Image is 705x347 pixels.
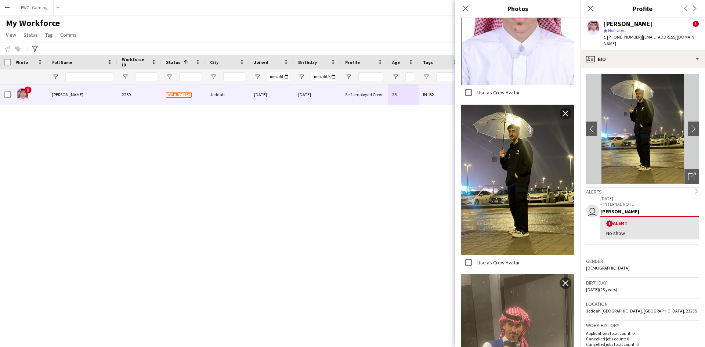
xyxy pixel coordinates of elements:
input: Full Name Filter Input [65,72,113,81]
span: Tags [423,59,433,65]
div: 2259 [117,84,162,105]
button: Open Filter Menu [392,73,399,80]
span: Full Name [52,59,72,65]
button: Open Filter Menu [254,73,261,80]
h3: Location [586,301,699,307]
span: View [6,32,16,38]
label: Use as Crew Avatar [476,259,520,266]
span: Profile [345,59,360,65]
p: Cancelled jobs count: 0 [586,336,699,341]
div: [PERSON_NAME] [604,21,653,27]
button: Open Filter Menu [166,73,173,80]
button: EWC - Gaming [15,0,54,15]
span: [PERSON_NAME] [52,92,83,97]
input: Joined Filter Input [267,72,289,81]
a: Status [21,30,41,40]
span: Comms [60,32,77,38]
span: ! [606,220,613,227]
span: Birthday [298,59,317,65]
span: Joined [254,59,268,65]
p: Cancelled jobs total count: 0 [586,341,699,347]
span: Waiting list [166,92,192,98]
span: Not rated [608,28,626,33]
span: | [EMAIL_ADDRESS][DOMAIN_NAME] [604,34,697,46]
span: Tag [45,32,53,38]
label: Use as Crew Avatar [476,89,520,96]
button: Open Filter Menu [423,73,430,80]
div: [PERSON_NAME] [600,208,699,215]
button: Open Filter Menu [298,73,305,80]
div: Self-employed Crew [341,84,388,105]
h3: Gender [586,258,699,264]
img: Luay Mohammed [15,88,30,103]
div: Alerts [586,187,699,195]
a: View [3,30,19,40]
h3: Birthday [586,279,699,286]
button: Open Filter Menu [122,73,129,80]
span: Photo [15,59,28,65]
p: Applications total count: 0 [586,330,699,336]
div: [DATE] [294,84,341,105]
app-action-btn: Advanced filters [30,44,39,53]
button: Open Filter Menu [52,73,59,80]
input: Profile Filter Input [358,72,383,81]
h3: Photos [455,4,580,13]
input: Workforce ID Filter Input [135,72,157,81]
span: Age [392,59,400,65]
div: Bio [580,50,705,68]
span: [DATE] (25 years) [586,287,617,292]
span: ! [693,21,699,27]
span: Jeddah [GEOGRAPHIC_DATA], [GEOGRAPHIC_DATA], 23235 [586,308,697,314]
input: Age Filter Input [405,72,414,81]
span: ! [24,86,32,94]
a: Tag [42,30,56,40]
div: 25 [388,84,419,105]
input: Birthday Filter Input [311,72,336,81]
span: Workforce ID [122,57,148,68]
div: Open photos pop-in [684,169,699,184]
span: Status [23,32,38,38]
input: Tags Filter Input [436,72,458,81]
button: Open Filter Menu [345,73,352,80]
h3: Work history [586,322,699,329]
div: [DATE] [250,84,294,105]
div: IN -B2 [419,84,463,105]
h3: Profile [580,4,705,13]
img: Crew photo 891068 [461,105,574,256]
span: Status [166,59,180,65]
div: Alert [606,220,693,227]
img: Crew avatar or photo [586,74,699,184]
p: [DATE] [600,196,699,201]
p: – INTERNAL NOTE [600,201,699,207]
span: City [210,59,218,65]
div: Jeddah [206,84,250,105]
a: Comms [57,30,80,40]
input: Status Filter Input [179,72,201,81]
span: [DEMOGRAPHIC_DATA] [586,265,630,271]
input: City Filter Input [223,72,245,81]
span: My Workforce [6,18,60,29]
button: Open Filter Menu [210,73,217,80]
div: No show [606,230,693,236]
span: t. [PHONE_NUMBER] [604,34,642,40]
